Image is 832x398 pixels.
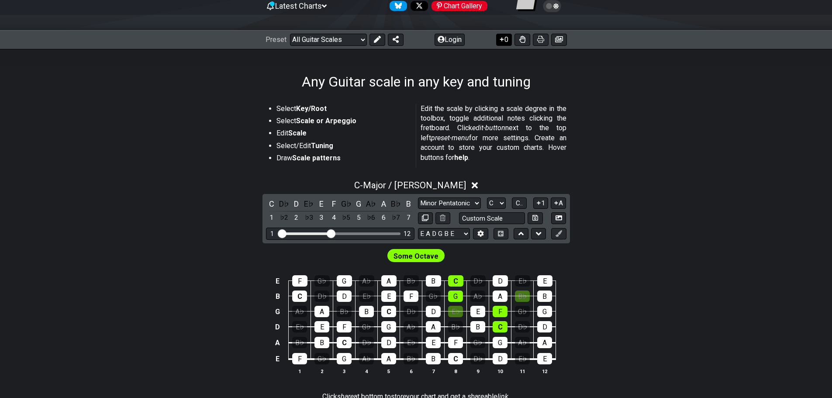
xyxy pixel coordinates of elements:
[537,337,552,348] div: A
[316,212,327,224] div: toggle scale degree
[403,212,414,224] div: toggle scale degree
[337,275,352,287] div: G
[470,275,486,287] div: D♭
[551,197,566,209] button: A
[292,321,307,332] div: E♭
[292,291,307,302] div: C
[534,367,556,376] th: 12
[404,306,418,317] div: D♭
[273,304,283,319] td: G
[266,228,414,239] div: Visible fret range
[353,212,364,224] div: toggle scale degree
[341,198,352,210] div: toggle pitch class
[470,321,485,332] div: B
[551,228,566,240] button: First click edit preset to enable marker editing
[311,367,333,376] th: 2
[445,367,467,376] th: 8
[390,212,402,224] div: toggle scale degree
[381,306,396,317] div: C
[356,367,378,376] th: 4
[494,228,508,240] button: Toggle horizontal chord view
[366,212,377,224] div: toggle scale degree
[448,353,463,364] div: C
[470,291,485,302] div: A♭
[407,1,428,11] a: Follow #fretflip at X
[435,212,450,224] button: Delete
[516,199,523,207] span: C..
[533,34,549,46] button: Print
[448,291,463,302] div: G
[515,353,530,364] div: E♭
[314,291,329,302] div: D♭
[386,1,407,11] a: Follow #fretflip at Bluesky
[266,212,277,224] div: toggle scale degree
[404,337,418,348] div: E♭
[431,134,469,142] em: preset-menu
[290,34,367,46] select: Preset
[515,321,530,332] div: D♭
[366,198,377,210] div: toggle pitch class
[493,275,508,287] div: D
[493,291,507,302] div: A
[359,306,374,317] div: B
[511,367,534,376] th: 11
[314,321,329,332] div: E
[314,353,329,364] div: G♭
[359,291,374,302] div: E♭
[276,128,410,141] li: Edit
[341,212,352,224] div: toggle scale degree
[388,34,404,46] button: Share Preset
[404,353,418,364] div: B♭
[432,1,487,11] div: Chart Gallery
[515,337,530,348] div: A♭
[421,104,566,163] p: Edit the scale by clicking a scale degree in the toolbox, toggle additional notes clicking the fr...
[418,212,433,224] button: Copy
[390,198,402,210] div: toggle pitch class
[278,212,290,224] div: toggle scale degree
[512,197,527,209] button: C..
[378,198,389,210] div: toggle pitch class
[514,34,530,46] button: Toggle Dexterity for all fretkits
[428,1,487,11] a: #fretflip at Pinterest
[291,198,302,210] div: toggle pitch class
[276,116,410,128] li: Select
[537,291,552,302] div: B
[337,321,352,332] div: F
[314,306,329,317] div: A
[337,306,352,317] div: B♭
[551,34,567,46] button: Create image
[537,306,552,317] div: G
[296,117,356,125] strong: Scale or Arpeggio
[537,321,552,332] div: D
[381,337,396,348] div: D
[302,73,531,90] h1: Any Guitar scale in any key and tuning
[472,124,505,132] em: edit-button
[359,321,374,332] div: G♭
[404,275,419,287] div: B♭
[381,353,396,364] div: A
[404,230,411,238] div: 12
[296,104,327,113] strong: Key/Root
[537,353,552,364] div: E
[328,198,339,210] div: toggle pitch class
[288,129,307,137] strong: Scale
[400,367,422,376] th: 6
[528,212,542,224] button: Store user defined scale
[359,353,374,364] div: A♭
[493,321,507,332] div: C
[266,198,277,210] div: toggle pitch class
[515,306,530,317] div: G♭
[266,35,287,44] span: Preset
[418,228,470,240] select: Tuning
[515,291,530,302] div: B♭
[381,291,396,302] div: E
[337,291,352,302] div: D
[448,337,463,348] div: F
[515,275,530,287] div: E♭
[435,34,465,46] button: Login
[426,275,441,287] div: B
[314,337,329,348] div: B
[303,198,314,210] div: toggle pitch class
[426,353,441,364] div: B
[381,321,396,332] div: G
